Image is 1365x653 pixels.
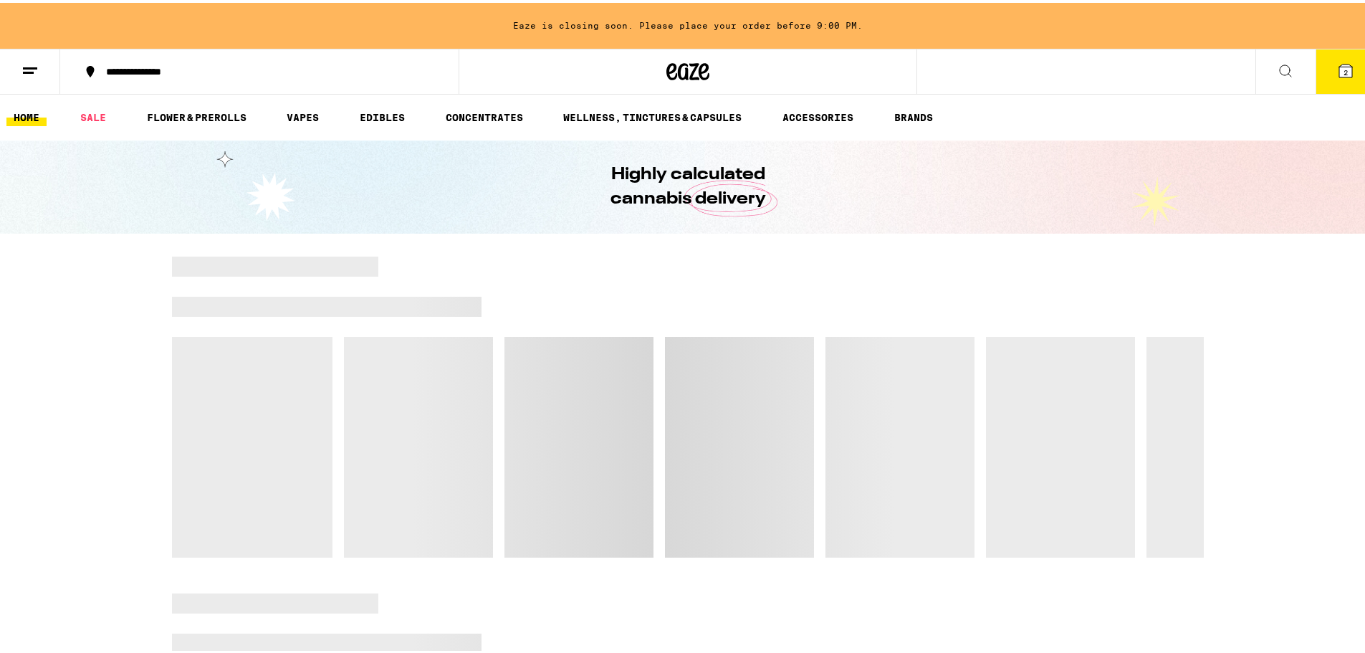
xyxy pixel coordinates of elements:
[887,106,940,123] a: BRANDS
[556,106,749,123] a: WELLNESS, TINCTURES & CAPSULES
[6,106,47,123] a: HOME
[1344,65,1348,74] span: 2
[570,160,806,209] h1: Highly calculated cannabis delivery
[353,106,412,123] a: EDIBLES
[73,106,113,123] a: SALE
[775,106,861,123] a: ACCESSORIES
[439,106,530,123] a: CONCENTRATES
[140,106,254,123] a: FLOWER & PREROLLS
[279,106,326,123] a: VAPES
[9,10,103,22] span: Hi. Need any help?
